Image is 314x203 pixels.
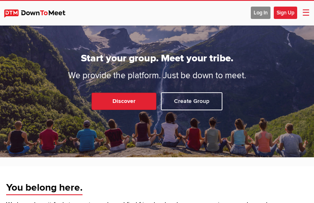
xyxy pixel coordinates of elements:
img: DownToMeet [4,9,74,18]
a: Log In [251,9,270,16]
a: Sign Up [274,9,297,16]
h1: Start your group. Meet your tribe. [24,52,291,64]
a: Discover [92,93,156,110]
p: We provide the platform. Just be down to meet. [6,69,308,82]
a: Create Group [161,92,222,110]
span: ☰ [302,8,310,18]
span: You belong here. [6,181,83,195]
span: Sign Up [274,7,297,19]
span: Log In [251,7,270,19]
